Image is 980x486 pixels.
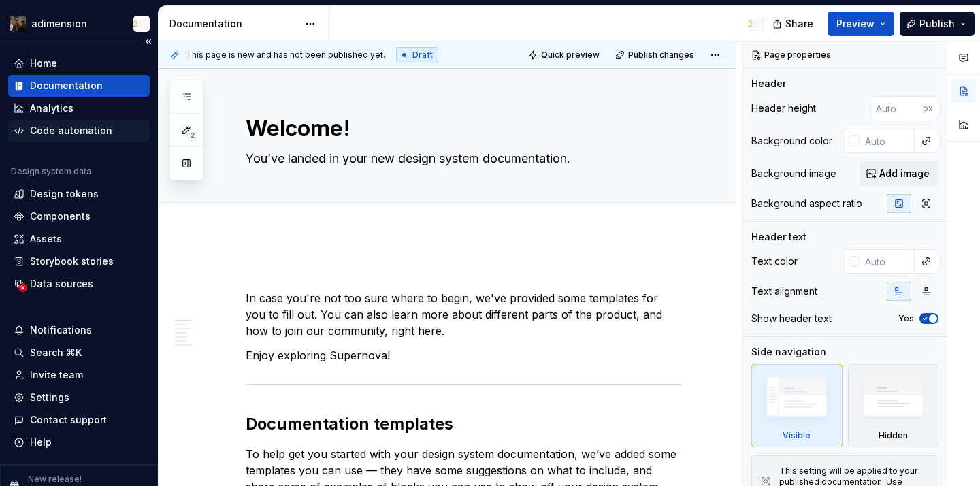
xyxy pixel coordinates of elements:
[133,16,150,32] img: Nikki Craciun
[8,75,150,97] a: Documentation
[751,364,843,447] div: Visible
[246,413,681,435] h2: Documentation templates
[30,79,103,93] div: Documentation
[785,17,813,31] span: Share
[783,430,811,441] div: Visible
[30,255,114,268] div: Storybook stories
[8,387,150,408] a: Settings
[30,56,57,70] div: Home
[8,342,150,363] button: Search ⌘K
[751,285,817,298] div: Text alignment
[8,183,150,205] a: Design tokens
[836,17,875,31] span: Preview
[246,347,681,363] p: Enjoy exploring Supernova!
[8,120,150,142] a: Code automation
[186,50,385,61] span: This page is new and has not been published yet.
[30,124,112,137] div: Code automation
[30,101,73,115] div: Analytics
[751,167,836,180] div: Background image
[751,77,786,91] div: Header
[751,255,798,268] div: Text color
[751,345,826,359] div: Side navigation
[30,210,91,223] div: Components
[11,166,91,177] div: Design system data
[541,50,600,61] span: Quick preview
[860,249,915,274] input: Auto
[30,277,93,291] div: Data sources
[751,312,832,325] div: Show header text
[628,50,694,61] span: Publish changes
[243,148,679,169] textarea: You’ve landed in your new design system documentation.
[30,436,52,449] div: Help
[28,474,82,485] p: New release!
[8,228,150,250] a: Assets
[8,250,150,272] a: Storybook stories
[8,206,150,227] a: Components
[8,432,150,453] button: Help
[611,46,700,65] button: Publish changes
[751,230,806,244] div: Header text
[412,50,433,61] span: Draft
[751,101,816,115] div: Header height
[828,12,894,36] button: Preview
[8,97,150,119] a: Analytics
[30,391,69,404] div: Settings
[879,430,908,441] div: Hidden
[8,364,150,386] a: Invite team
[8,319,150,341] button: Notifications
[751,197,862,210] div: Background aspect ratio
[30,413,107,427] div: Contact support
[749,16,765,32] img: Nikki Craciun
[879,167,930,180] span: Add image
[169,17,298,31] div: Documentation
[30,346,82,359] div: Search ⌘K
[8,52,150,74] a: Home
[860,129,915,153] input: Auto
[900,12,975,36] button: Publish
[3,9,155,38] button: adimensionNikki Craciun
[10,16,26,32] img: 6406f678-1b55-468d-98ac-69dd53595fce.png
[30,187,99,201] div: Design tokens
[751,134,832,148] div: Background color
[246,290,681,339] p: In case you're not too sure where to begin, we've provided some templates for you to fill out. Yo...
[870,96,923,120] input: Auto
[186,130,197,141] span: 2
[898,313,914,324] label: Yes
[766,12,822,36] button: Share
[923,103,933,114] p: px
[524,46,606,65] button: Quick preview
[919,17,955,31] span: Publish
[139,32,158,51] button: Collapse sidebar
[30,368,83,382] div: Invite team
[848,364,939,447] div: Hidden
[30,232,62,246] div: Assets
[31,17,87,31] div: adimension
[30,323,92,337] div: Notifications
[860,161,938,186] button: Add image
[243,112,679,145] textarea: Welcome!
[8,273,150,295] a: Data sources
[8,409,150,431] button: Contact support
